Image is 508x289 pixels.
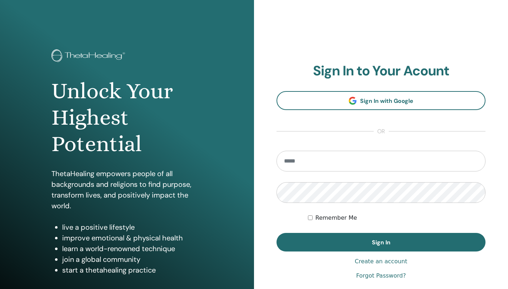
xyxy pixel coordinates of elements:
a: Sign In with Google [277,91,485,110]
li: improve emotional & physical health [62,233,203,243]
li: learn a world-renowned technique [62,243,203,254]
p: ThetaHealing empowers people of all backgrounds and religions to find purpose, transform lives, a... [51,168,203,211]
button: Sign In [277,233,485,251]
span: or [374,127,389,136]
h2: Sign In to Your Acount [277,63,485,79]
span: Sign In with Google [360,97,413,105]
li: start a thetahealing practice [62,265,203,275]
a: Create an account [355,257,407,266]
label: Remember Me [315,214,357,222]
span: Sign In [372,239,390,246]
li: live a positive lifestyle [62,222,203,233]
a: Forgot Password? [356,271,406,280]
h1: Unlock Your Highest Potential [51,78,203,158]
li: join a global community [62,254,203,265]
div: Keep me authenticated indefinitely or until I manually logout [308,214,485,222]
